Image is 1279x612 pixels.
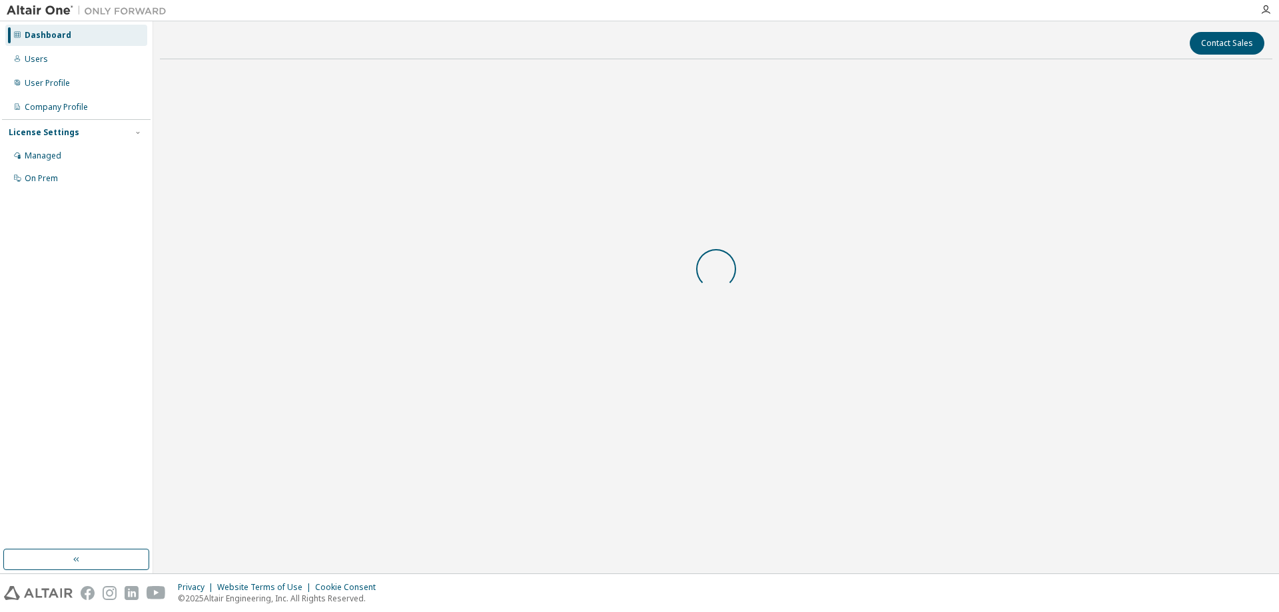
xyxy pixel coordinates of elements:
p: © 2025 Altair Engineering, Inc. All Rights Reserved. [178,593,384,604]
button: Contact Sales [1190,32,1264,55]
img: Altair One [7,4,173,17]
div: Website Terms of Use [217,582,315,593]
div: License Settings [9,127,79,138]
div: On Prem [25,173,58,184]
div: Cookie Consent [315,582,384,593]
img: facebook.svg [81,586,95,600]
img: linkedin.svg [125,586,139,600]
div: Company Profile [25,102,88,113]
div: Privacy [178,582,217,593]
div: User Profile [25,78,70,89]
img: altair_logo.svg [4,586,73,600]
div: Managed [25,151,61,161]
img: instagram.svg [103,586,117,600]
img: youtube.svg [147,586,166,600]
div: Dashboard [25,30,71,41]
div: Users [25,54,48,65]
